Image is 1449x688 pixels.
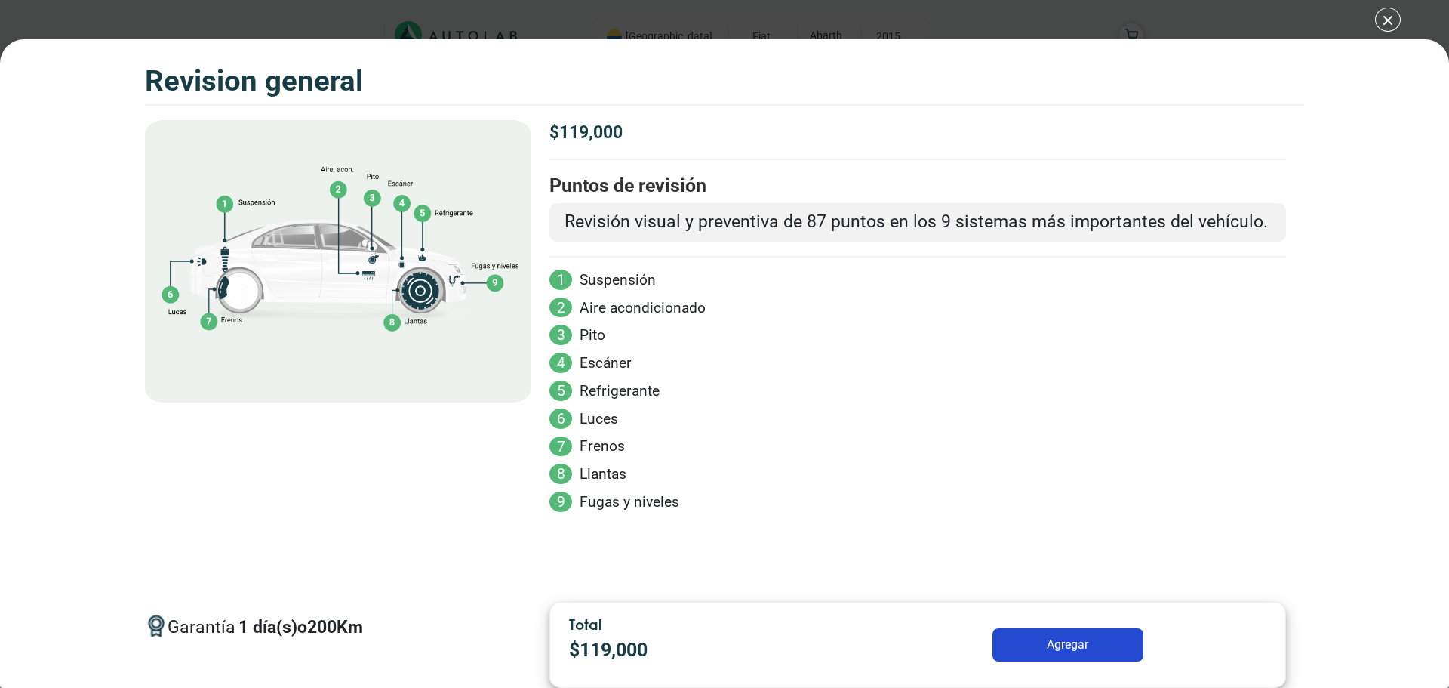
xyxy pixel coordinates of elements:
[549,437,572,457] span: 7
[549,325,1286,347] li: Pito
[549,381,1286,403] li: Refrigerante
[549,436,1286,458] li: Frenos
[549,464,572,484] span: 8
[549,353,1286,375] li: Escáner
[168,615,363,653] span: Garantía
[145,63,363,98] h3: REVISION GENERAL
[549,353,572,373] span: 4
[549,492,1286,514] li: Fugas y niveles
[549,492,572,512] span: 9
[549,464,1286,486] li: Llantas
[565,209,1271,236] p: Revisión visual y preventiva de 87 puntos en los 9 sistemas más importantes del vehículo.
[549,409,1286,430] li: Luces
[992,628,1143,662] button: Agregar
[549,298,572,318] span: 2
[549,174,1286,197] h3: Puntos de revisión
[238,615,363,641] p: 1 día(s) o 200 Km
[569,615,602,633] span: Total
[549,409,572,429] span: 6
[549,270,572,290] span: 1
[549,270,1286,292] li: Suspensión
[569,636,847,664] p: $ 119,000
[549,298,1286,319] li: Aire acondicionado
[549,325,572,345] span: 3
[549,120,1286,147] p: $ 119,000
[549,381,572,401] span: 5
